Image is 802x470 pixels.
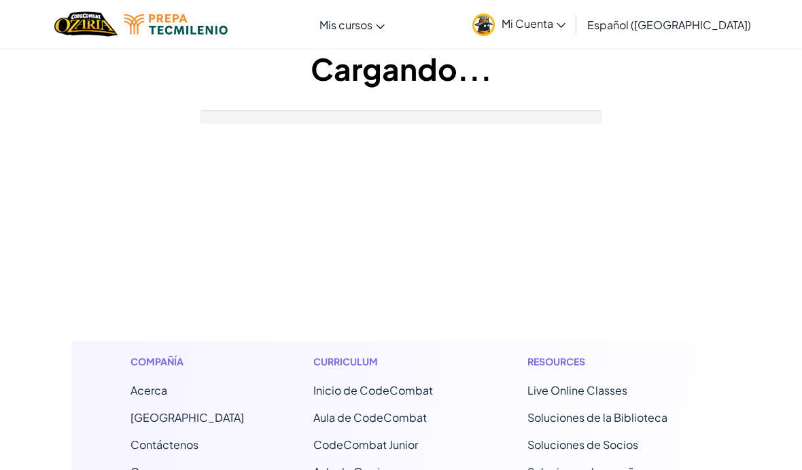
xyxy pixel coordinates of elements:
[580,6,758,43] a: Español ([GEOGRAPHIC_DATA])
[527,437,638,452] a: Soluciones de Socios
[587,18,751,32] span: Español ([GEOGRAPHIC_DATA])
[130,383,167,397] a: Acerca
[54,10,118,38] a: Ozaria by CodeCombat logo
[527,410,667,424] a: Soluciones de la Biblioteca
[54,10,118,38] img: Home
[319,18,372,32] span: Mis cursos
[313,410,427,424] a: Aula de CodeCombat
[124,14,228,35] img: Tecmilenio logo
[466,3,572,46] a: Mi Cuenta
[502,16,565,31] span: Mi Cuenta
[527,355,672,369] h1: Resources
[130,437,198,452] span: Contáctenos
[313,355,458,369] h1: Curriculum
[130,410,244,424] a: [GEOGRAPHIC_DATA]
[313,6,391,43] a: Mis cursos
[130,355,244,369] h1: Compañía
[472,14,495,36] img: avatar
[527,383,627,397] a: Live Online Classes
[313,383,433,397] span: Inicio de CodeCombat
[313,437,418,452] a: CodeCombat Junior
